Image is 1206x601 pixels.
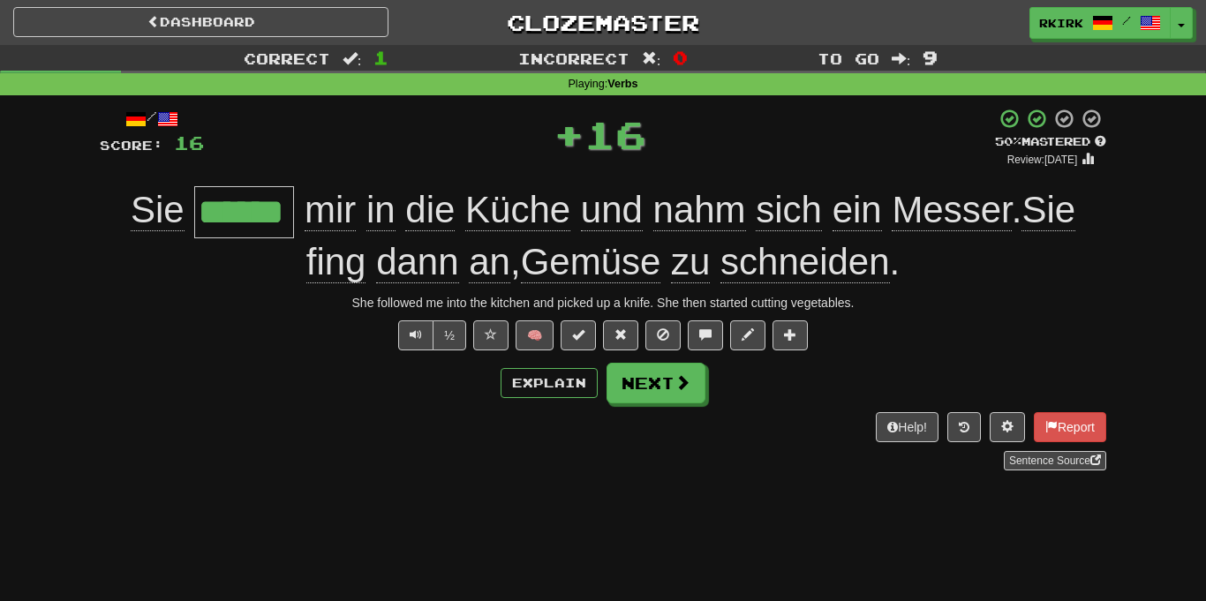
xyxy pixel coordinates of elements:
span: : [892,51,911,66]
span: an [469,241,510,283]
button: Discuss sentence (alt+u) [688,320,723,350]
span: Gemüse [521,241,661,283]
span: 50 % [995,134,1021,148]
span: Sie [131,189,185,231]
span: schneiden [720,241,889,283]
button: Report [1034,412,1106,442]
span: : [343,51,362,66]
span: + [554,108,584,161]
button: ½ [433,320,466,350]
span: ein [833,189,882,231]
span: 9 [923,47,938,68]
div: Mastered [995,134,1106,150]
span: 16 [584,112,646,156]
span: Sie [1021,189,1075,231]
span: in [366,189,396,231]
button: Play sentence audio (ctl+space) [398,320,433,350]
span: Correct [244,49,330,67]
span: 0 [673,47,688,68]
a: Clozemaster [415,7,790,38]
a: Dashboard [13,7,388,37]
div: Text-to-speech controls [395,320,466,350]
small: Review: [DATE] [1007,154,1078,166]
button: Next [607,363,705,403]
span: nahm [653,189,746,231]
span: dann [376,241,458,283]
button: Add to collection (alt+a) [773,320,808,350]
button: Explain [501,368,598,398]
button: Favorite sentence (alt+f) [473,320,509,350]
span: und [581,189,643,231]
span: Messer [892,189,1011,231]
span: Incorrect [518,49,629,67]
button: Reset to 0% Mastered (alt+r) [603,320,638,350]
span: 1 [373,47,388,68]
button: Help! [876,412,938,442]
span: fing [306,241,366,283]
button: Set this sentence to 100% Mastered (alt+m) [561,320,596,350]
div: She followed me into the kitchen and picked up a knife. She then started cutting vegetables. [100,294,1106,312]
strong: Verbs [607,78,637,90]
span: . , . [294,189,1075,283]
span: zu [671,241,710,283]
span: 16 [174,131,204,154]
span: Küche [465,189,570,231]
span: To go [818,49,879,67]
button: 🧠 [516,320,554,350]
a: Sentence Source [1004,451,1106,470]
div: / [100,108,204,130]
button: Ignore sentence (alt+i) [645,320,681,350]
span: : [642,51,661,66]
span: / [1122,14,1131,26]
button: Round history (alt+y) [947,412,981,442]
span: die [405,189,455,231]
span: sich [756,189,822,231]
a: rkirk / [1029,7,1171,39]
span: rkirk [1039,15,1083,31]
button: Edit sentence (alt+d) [730,320,765,350]
span: Score: [100,138,163,153]
span: mir [305,189,356,231]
